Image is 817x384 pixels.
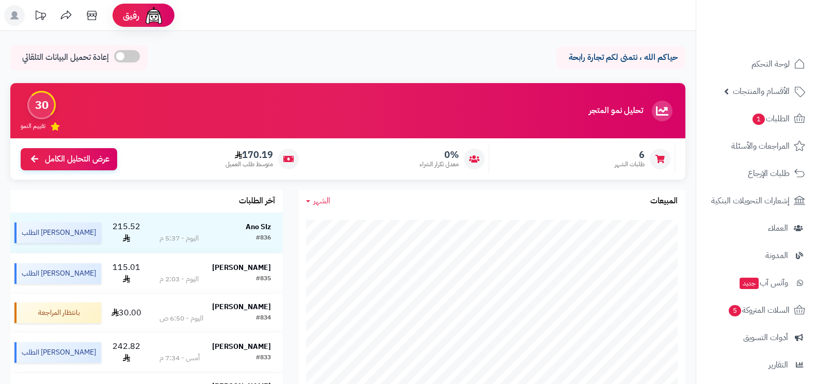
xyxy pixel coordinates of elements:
h3: المبيعات [650,197,678,206]
span: متوسط طلب العميل [226,160,273,169]
div: اليوم - 6:50 ص [159,313,203,324]
span: 5 [729,305,741,316]
div: بانتظار المراجعة [14,302,101,323]
a: إشعارات التحويلات البنكية [702,188,811,213]
span: الشهر [313,195,330,207]
a: العملاء [702,216,811,241]
span: المراجعات والأسئلة [731,139,790,153]
div: اليوم - 5:37 م [159,233,199,244]
img: logo-2.png [747,29,807,51]
div: اليوم - 2:03 م [159,274,199,284]
div: [PERSON_NAME] الطلب [14,342,101,363]
td: 115.01 [105,253,148,294]
a: التقارير [702,353,811,377]
strong: [PERSON_NAME] [212,341,271,352]
a: السلات المتروكة5 [702,298,811,323]
a: طلبات الإرجاع [702,161,811,186]
span: التقارير [768,358,788,372]
a: عرض التحليل الكامل [21,148,117,170]
span: أدوات التسويق [743,330,788,345]
span: رفيق [123,9,139,22]
span: إعادة تحميل البيانات التلقائي [22,52,109,63]
p: حياكم الله ، نتمنى لكم تجارة رابحة [564,52,678,63]
a: أدوات التسويق [702,325,811,350]
span: تقييم النمو [21,122,45,131]
a: الطلبات1 [702,106,811,131]
div: #834 [256,313,271,324]
div: [PERSON_NAME] الطلب [14,222,101,243]
strong: Ano Slz [246,221,271,232]
span: 1 [752,114,765,125]
td: 215.52 [105,213,148,253]
span: معدل تكرار الشراء [420,160,459,169]
div: #833 [256,353,271,363]
span: عرض التحليل الكامل [45,153,109,165]
span: طلبات الشهر [615,160,645,169]
span: وآتس آب [739,276,788,290]
a: لوحة التحكم [702,52,811,76]
span: السلات المتروكة [728,303,790,317]
div: #835 [256,274,271,284]
a: المراجعات والأسئلة [702,134,811,158]
h3: آخر الطلبات [239,197,275,206]
span: 6 [615,149,645,161]
img: ai-face.png [143,5,164,26]
strong: [PERSON_NAME] [212,262,271,273]
span: لوحة التحكم [751,57,790,71]
a: المدونة [702,243,811,268]
span: العملاء [768,221,788,235]
span: 170.19 [226,149,273,161]
div: أمس - 7:34 م [159,353,200,363]
h3: تحليل نمو المتجر [589,106,643,116]
td: 30.00 [105,294,148,332]
span: إشعارات التحويلات البنكية [711,194,790,208]
span: المدونة [765,248,788,263]
a: تحديثات المنصة [27,5,53,28]
a: وآتس آبجديد [702,270,811,295]
a: الشهر [306,195,330,207]
strong: [PERSON_NAME] [212,301,271,312]
div: [PERSON_NAME] الطلب [14,263,101,284]
span: 0% [420,149,459,161]
td: 242.82 [105,332,148,373]
span: الأقسام والمنتجات [733,84,790,99]
span: طلبات الإرجاع [748,166,790,181]
span: جديد [740,278,759,289]
div: #836 [256,233,271,244]
span: الطلبات [751,111,790,126]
